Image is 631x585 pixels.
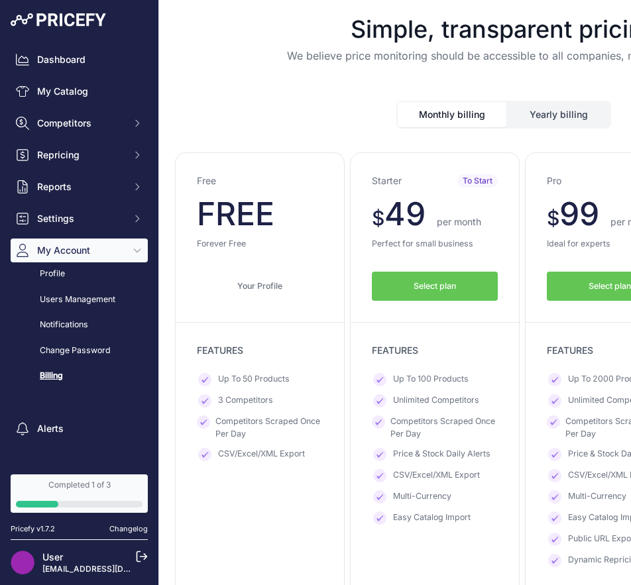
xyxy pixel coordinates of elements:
a: User [42,551,63,562]
h3: Pro [547,174,561,187]
a: Alerts [11,417,148,441]
span: Reports [37,180,124,193]
div: Completed 1 of 3 [16,480,143,490]
button: Settings [11,207,148,231]
p: Perfect for small business [372,238,498,250]
button: Reports [11,175,148,199]
a: Completed 1 of 3 [11,474,148,513]
a: Billing [11,364,148,388]
span: Up To 50 Products [218,373,290,386]
span: Repricing [37,148,124,162]
span: FREE [197,194,274,233]
button: Repricing [11,143,148,167]
span: 3 Competitors [218,394,273,407]
a: Suggest a feature [11,467,148,491]
p: Forever Free [197,238,323,250]
span: Select plan [589,280,631,293]
span: Competitors Scraped Once Per Day [390,415,498,440]
a: Users Management [11,288,148,311]
a: Changelog [109,524,148,533]
span: CSV/Excel/XML Export [393,469,480,482]
span: My Account [37,244,124,257]
span: Easy Catalog Import [393,511,471,525]
div: Pricefy v1.7.2 [11,523,55,535]
button: Monthly billing [398,102,506,127]
p: FEATURES [372,344,498,357]
span: Competitors Scraped Once Per Day [215,415,323,440]
button: Competitors [11,111,148,135]
span: Settings [37,212,124,225]
button: My Account [11,239,148,262]
span: Select plan [414,280,456,293]
a: Change Password [11,339,148,362]
span: per month [437,216,481,227]
span: CSV/Excel/XML Export [218,448,305,461]
span: Multi-Currency [568,490,626,504]
span: Competitors [37,117,124,130]
img: Pricefy Logo [11,13,106,27]
span: $ [372,206,384,230]
button: Select plan [372,272,498,301]
a: Notifications [11,313,148,337]
span: Unlimited Competitors [393,394,479,407]
nav: Sidebar [11,48,148,491]
a: Dashboard [11,48,148,72]
span: 49 [384,194,426,233]
h3: Free [197,174,216,187]
a: My Catalog [11,80,148,103]
span: Up To 100 Products [393,373,469,386]
span: $ [547,206,559,230]
a: [EMAIL_ADDRESS][DOMAIN_NAME] [42,564,181,574]
span: Price & Stock Daily Alerts [393,448,490,461]
p: FEATURES [197,344,323,357]
a: Your Profile [197,272,323,301]
span: Multi-Currency [393,490,451,504]
button: Yearly billing [508,102,610,127]
span: To Start [457,174,498,187]
h3: Starter [372,174,402,187]
a: Profile [11,262,148,286]
span: 99 [559,194,599,233]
